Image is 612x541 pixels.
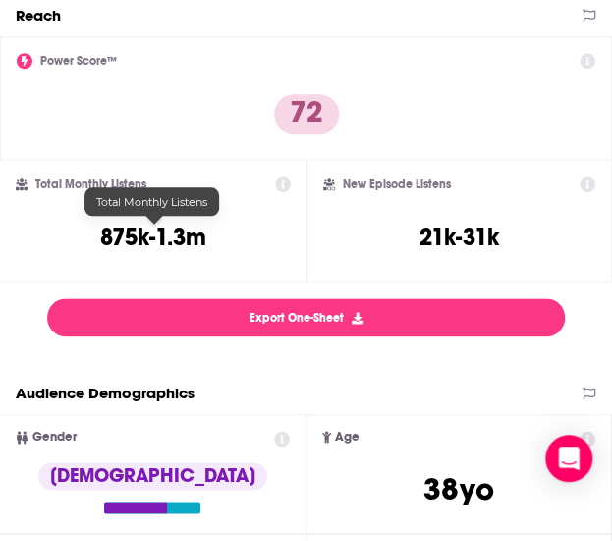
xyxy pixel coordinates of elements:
[343,177,451,191] h2: New Episode Listens
[96,195,207,209] span: Total Monthly Listens
[16,6,61,25] h2: Reach
[335,431,360,444] span: Age
[32,431,77,444] span: Gender
[419,222,498,252] h3: 21k-31k
[40,54,117,68] h2: Power Score™
[274,94,339,134] p: 72
[38,462,267,490] div: [DEMOGRAPHIC_DATA]
[35,177,146,191] h2: Total Monthly Listens
[16,384,195,402] h2: Audience Demographics
[100,222,206,252] h3: 875k-1.3m
[47,298,565,336] button: Export One-Sheet
[545,435,592,482] div: Open Intercom Messenger
[423,470,493,509] span: 38 yo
